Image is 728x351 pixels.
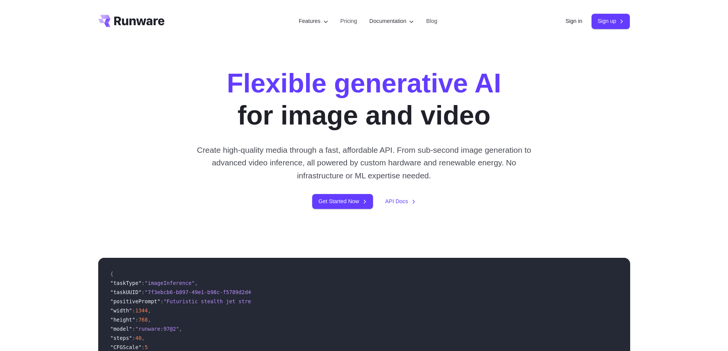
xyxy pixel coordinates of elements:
[141,344,144,350] span: :
[164,298,448,304] span: "Futuristic stealth jet streaking through a neon-lit cityscape with glowing purple exhaust"
[195,280,198,286] span: ,
[110,280,142,286] span: "taskType"
[370,17,414,26] label: Documentation
[135,335,141,341] span: 40
[132,307,135,314] span: :
[145,289,264,295] span: "7f3ebcb6-b897-49e1-b98c-f5789d2d40d7"
[135,317,138,323] span: :
[340,17,357,26] a: Pricing
[141,289,144,295] span: :
[110,298,161,304] span: "positivePrompt"
[110,317,135,323] span: "height"
[110,289,142,295] span: "taskUUID"
[299,17,328,26] label: Features
[148,307,151,314] span: ,
[566,17,582,26] a: Sign in
[592,14,630,29] a: Sign up
[227,67,501,131] h1: for image and video
[138,317,148,323] span: 768
[110,271,113,277] span: {
[227,68,501,98] strong: Flexible generative AI
[110,326,132,332] span: "model"
[132,335,135,341] span: :
[426,17,437,26] a: Blog
[110,307,132,314] span: "width"
[110,335,132,341] span: "steps"
[160,298,163,304] span: :
[145,344,148,350] span: 5
[179,326,182,332] span: ,
[110,344,142,350] span: "CFGScale"
[135,307,148,314] span: 1344
[135,326,179,332] span: "runware:97@2"
[98,15,165,27] a: Go to /
[312,194,373,209] a: Get Started Now
[141,335,144,341] span: ,
[385,197,416,206] a: API Docs
[145,280,195,286] span: "imageInference"
[141,280,144,286] span: :
[194,144,534,182] p: Create high-quality media through a fast, affordable API. From sub-second image generation to adv...
[148,317,151,323] span: ,
[132,326,135,332] span: :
